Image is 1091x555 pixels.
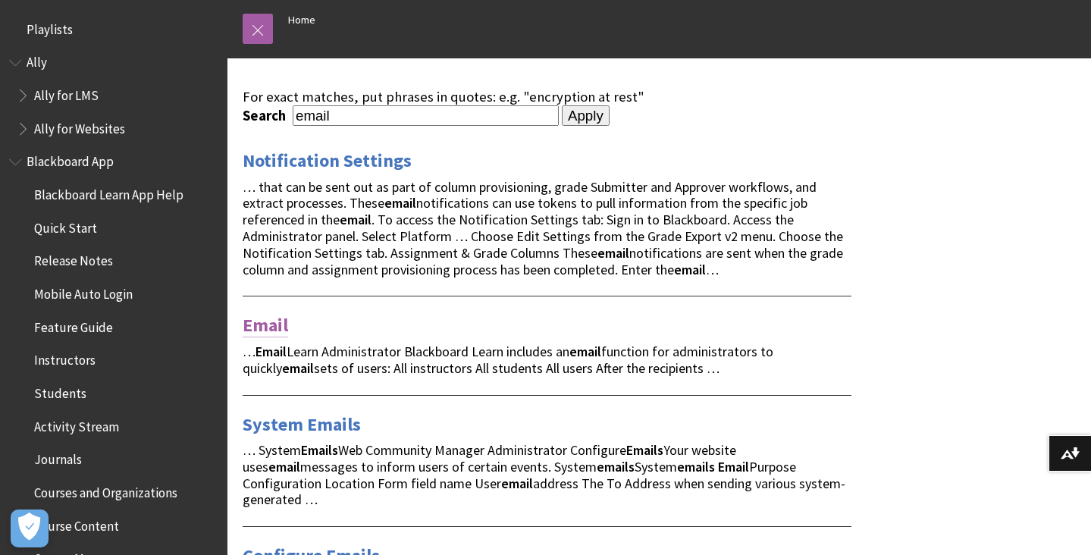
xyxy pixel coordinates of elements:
span: Playlists [27,17,73,37]
span: … System Web Community Manager Administrator Configure Your website uses messages to inform users... [243,441,845,508]
span: Mobile Auto Login [34,281,133,302]
span: Courses and Organizations [34,480,177,500]
span: Blackboard Learn App Help [34,182,183,202]
span: Students [34,381,86,401]
span: Ally for LMS [34,83,99,103]
strong: Emails [301,441,338,459]
nav: Book outline for Playlists [9,17,218,42]
a: Notification Settings [243,149,412,173]
strong: emails [677,458,715,475]
strong: Email [256,343,287,360]
span: … Learn Administrator Blackboard Learn includes an function for administrators to quickly sets of... [243,343,773,377]
span: Blackboard App [27,149,114,170]
strong: email [569,343,601,360]
span: Ally for Websites [34,116,125,136]
strong: email [674,261,706,278]
a: Home [288,11,315,30]
span: Journals [34,447,82,468]
strong: email [501,475,533,492]
label: Search [243,107,290,124]
a: Email [243,313,288,337]
strong: email [282,359,314,377]
span: Release Notes [34,249,113,269]
span: Quick Start [34,215,97,236]
strong: emails [597,458,635,475]
nav: Book outline for Anthology Ally Help [9,50,218,142]
span: … that can be sent out as part of column provisioning, grade Submitter and Approver workflows, an... [243,178,843,278]
strong: Email [718,458,749,475]
strong: email [384,194,416,212]
span: Feature Guide [34,315,113,335]
div: For exact matches, put phrases in quotes: e.g. "encryption at rest" [243,89,851,105]
strong: email [268,458,300,475]
span: Instructors [34,348,96,368]
button: Open Preferences [11,510,49,547]
strong: email [340,211,372,228]
strong: Emails [626,441,663,459]
span: Course Content [34,513,119,534]
a: System Emails [243,412,361,437]
span: Activity Stream [34,414,119,434]
strong: email [597,244,629,262]
span: Ally [27,50,47,71]
input: Apply [562,105,610,127]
